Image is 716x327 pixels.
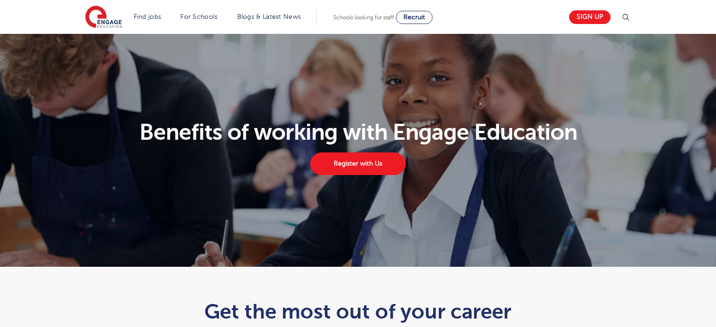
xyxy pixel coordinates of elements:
img: Engage Education [85,6,122,29]
span: Recruit [403,14,425,21]
h1: Benefits of working with Engage Education [80,121,636,144]
a: Sign up [569,10,611,24]
span: Schools looking for staff [333,14,394,21]
a: Blogs & Latest News [237,13,301,20]
a: For Schools [180,13,217,20]
a: Recruit [396,11,433,24]
h1: Get the most out of your career [127,300,589,323]
a: Find jobs [134,13,161,20]
a: Register with Us [310,152,405,175]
